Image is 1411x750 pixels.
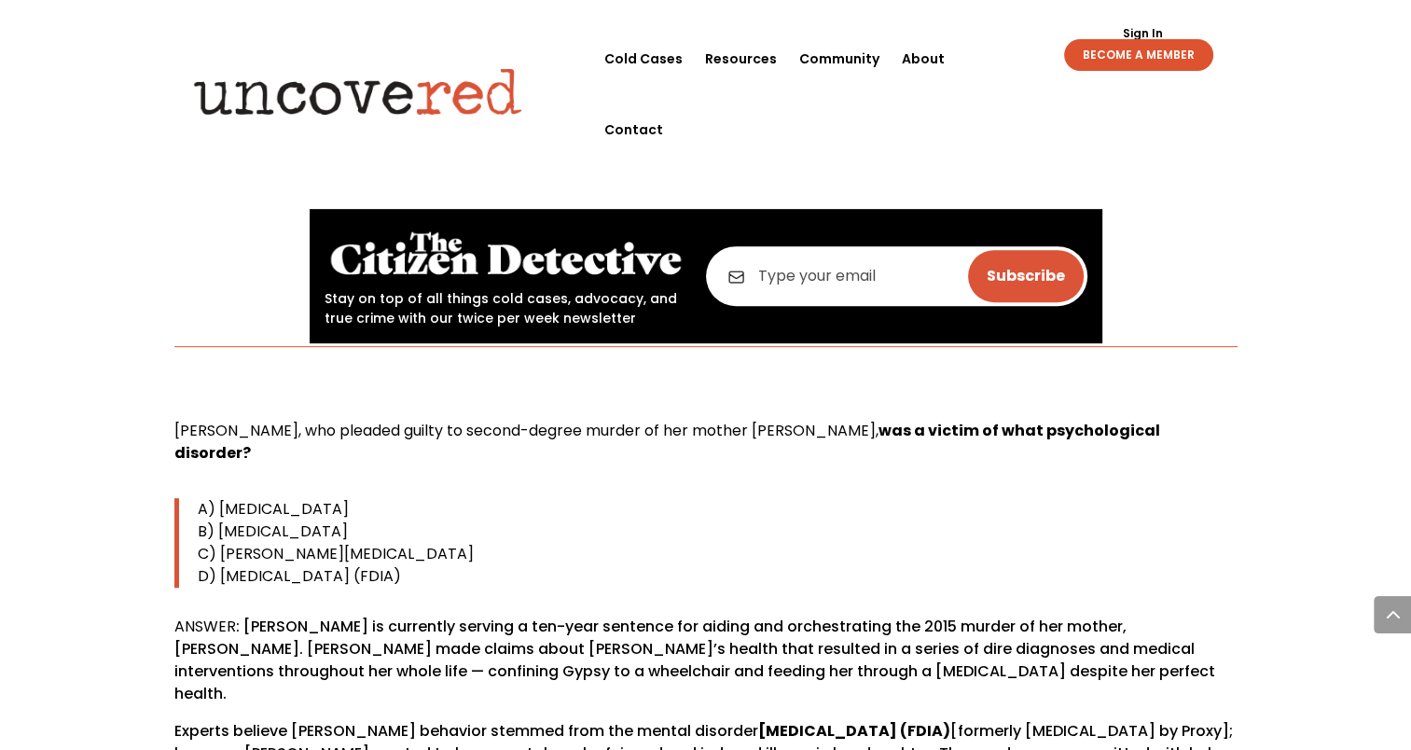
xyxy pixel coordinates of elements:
a: Cold Cases [604,23,683,94]
a: Check out past riddles and answers [174,135,1178,179]
span: [PERSON_NAME], who pleaded guilty to second-degree murder of her mother [PERSON_NAME], [174,420,878,441]
strong: [MEDICAL_DATA] (FDIA) [758,720,950,742]
a: BECOME A MEMBER [1064,39,1213,71]
input: Subscribe [968,250,1084,302]
span: C) [PERSON_NAME][MEDICAL_DATA] [198,543,474,564]
img: The Citizen Detective [325,224,687,285]
span: B) [MEDICAL_DATA] [198,521,348,542]
input: Type your email [706,246,1087,306]
strong: ANSWER [174,616,236,637]
a: Resources [705,23,777,94]
b: was a victim of what psychological disorder? [174,420,1160,464]
a: Community [799,23,879,94]
a: Sign In [1112,28,1172,39]
img: Uncovered logo [178,55,537,128]
span: D) [MEDICAL_DATA] (FDIA) [198,565,401,587]
p: : [PERSON_NAME] is currently serving a ten-year sentence for aiding and orchestrating the 2015 mu... [174,616,1238,720]
a: Contact [604,94,663,165]
a: About [902,23,945,94]
p: Stay on top of all things cold cases, advocacy, and true crime with our twice per week newsletter [325,289,687,328]
span: A) [MEDICAL_DATA] [198,498,349,520]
